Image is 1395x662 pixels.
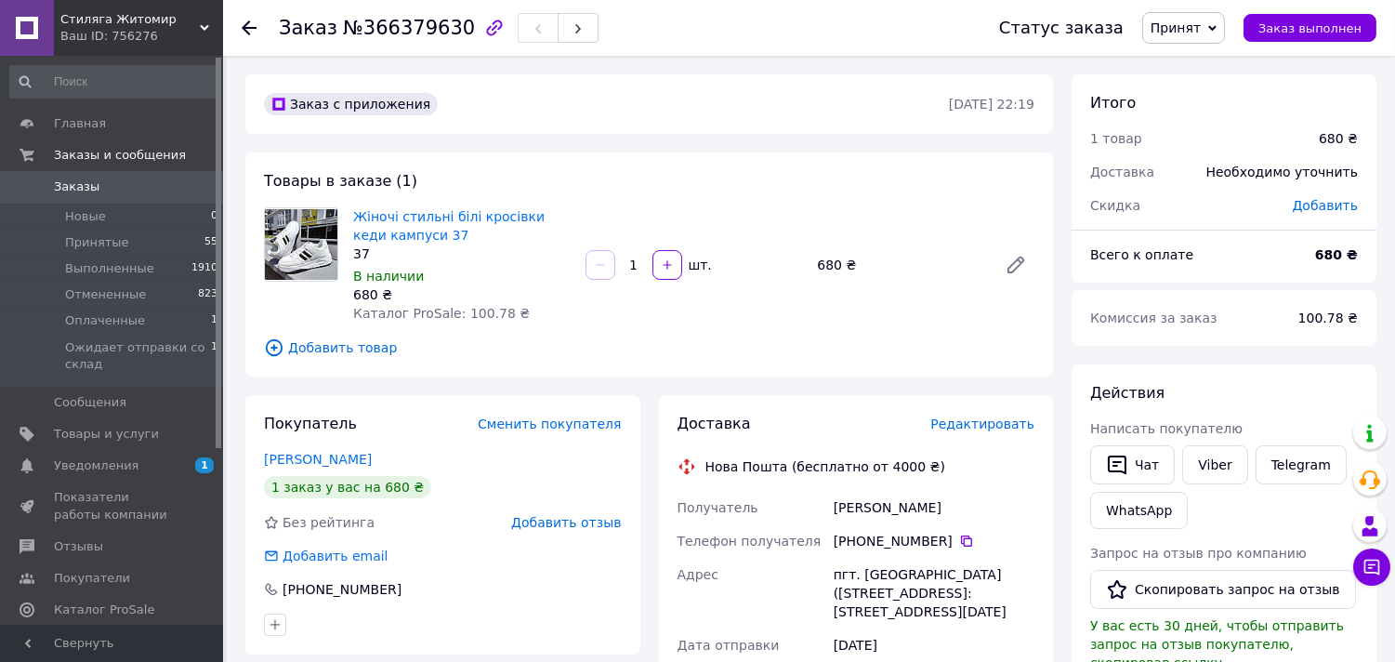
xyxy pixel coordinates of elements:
[211,208,217,225] span: 0
[262,547,390,565] div: Добавить email
[1090,311,1217,325] span: Комиссия за заказ
[54,147,186,164] span: Заказы и сообщения
[1256,445,1347,484] a: Telegram
[1353,549,1390,586] button: Чат с покупателем
[1151,20,1201,35] span: Принят
[1258,21,1362,35] span: Заказ выполнен
[281,547,390,565] div: Добавить email
[264,415,357,432] span: Покупатель
[264,476,431,498] div: 1 заказ у вас на 680 ₴
[353,209,545,243] a: Жіночі стильні білі кросівки кеди кампуси 37
[1293,198,1358,213] span: Добавить
[198,286,217,303] span: 823
[65,339,211,373] span: Ожидает отправки со склад
[54,426,159,443] span: Товары и услуги
[281,580,403,599] div: [PHONE_NUMBER]
[54,179,99,195] span: Заказы
[678,567,718,582] span: Адрес
[54,489,172,523] span: Показатели работы компании
[343,17,475,39] span: №366379630
[65,312,145,329] span: Оплаченные
[1090,198,1140,213] span: Скидка
[264,93,438,115] div: Заказ с приложения
[283,515,375,530] span: Без рейтинга
[265,209,337,280] img: Жіночі стильні білі кросівки кеди кампуси 37
[211,312,217,329] span: 1
[1244,14,1376,42] button: Заказ выполнен
[65,286,146,303] span: Отмененные
[1090,546,1307,561] span: Запрос на отзыв про компанию
[1090,247,1193,262] span: Всего к оплате
[242,19,257,37] div: Вернуться назад
[511,515,621,530] span: Добавить отзыв
[830,558,1038,629] div: пгт. [GEOGRAPHIC_DATA] ([STREET_ADDRESS]: [STREET_ADDRESS][DATE]
[834,532,1034,550] div: [PHONE_NUMBER]
[678,500,758,515] span: Получатель
[279,17,337,39] span: Заказ
[191,260,217,277] span: 1910
[353,306,530,321] span: Каталог ProSale: 100.78 ₴
[1090,570,1356,609] button: Скопировать запрос на отзыв
[809,252,990,278] div: 680 ₴
[1090,384,1165,402] span: Действия
[1182,445,1247,484] a: Viber
[678,638,780,653] span: Дата отправки
[65,234,129,251] span: Принятые
[999,19,1124,37] div: Статус заказа
[195,457,214,473] span: 1
[1090,94,1136,112] span: Итого
[678,415,751,432] span: Доставка
[54,394,126,411] span: Сообщения
[211,339,217,373] span: 1
[1090,165,1154,179] span: Доставка
[54,570,130,587] span: Покупатели
[60,28,223,45] div: Ваш ID: 756276
[264,338,1034,358] span: Добавить товар
[930,417,1034,431] span: Редактировать
[701,457,950,476] div: Нова Пошта (бесплатно от 4000 ₴)
[1090,445,1175,484] button: Чат
[65,208,106,225] span: Новые
[9,65,219,99] input: Поиск
[54,115,106,132] span: Главная
[54,538,103,555] span: Отзывы
[353,245,571,263] div: 37
[478,417,621,431] span: Сменить покупателя
[1090,492,1188,529] a: WhatsApp
[65,260,154,277] span: Выполненные
[204,234,217,251] span: 55
[54,602,154,618] span: Каталог ProSale
[997,246,1034,284] a: Редактировать
[353,285,571,304] div: 680 ₴
[678,534,822,549] span: Телефон получателя
[264,452,372,467] a: [PERSON_NAME]
[830,629,1038,662] div: [DATE]
[1319,129,1358,148] div: 680 ₴
[264,172,417,190] span: Товары в заказе (1)
[830,491,1038,524] div: [PERSON_NAME]
[60,11,200,28] span: Стиляга Житомир
[1315,247,1358,262] b: 680 ₴
[54,457,138,474] span: Уведомления
[353,269,424,284] span: В наличии
[949,97,1034,112] time: [DATE] 22:19
[1195,152,1369,192] div: Необходимо уточнить
[1090,131,1142,146] span: 1 товар
[684,256,714,274] div: шт.
[1090,421,1243,436] span: Написать покупателю
[1298,311,1358,325] span: 100.78 ₴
